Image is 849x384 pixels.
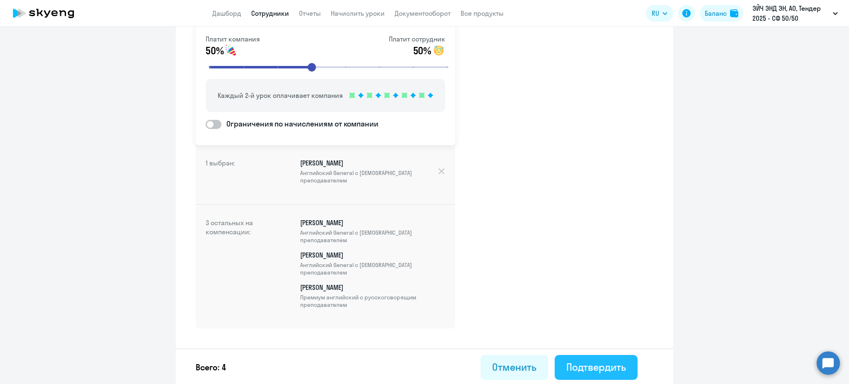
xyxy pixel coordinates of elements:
a: Начислить уроки [331,9,385,17]
img: smile [224,44,238,57]
div: Баланс [705,8,727,18]
a: Дашборд [212,9,241,17]
p: Всего: 4 [196,362,226,373]
a: Отчеты [299,9,321,17]
button: ЭЙЧ ЭНД ЭН, АО, Тендер 2025 - СФ 50/50 [748,3,842,23]
div: Отменить [492,360,536,374]
span: Английский General с [DEMOGRAPHIC_DATA] преподавателем [300,261,445,276]
p: [PERSON_NAME] [300,218,445,244]
h4: 1 выбран: [206,158,272,191]
p: ЭЙЧ ЭНД ЭН, АО, Тендер 2025 - СФ 50/50 [752,3,830,23]
span: 50% [413,44,431,57]
span: 50% [206,44,223,57]
button: Подтвердить [555,355,638,380]
p: [PERSON_NAME] [300,283,445,309]
span: Английский General с [DEMOGRAPHIC_DATA] преподавателем [300,229,445,244]
img: smile [432,44,445,57]
span: Английский General с [DEMOGRAPHIC_DATA] преподавателем [300,169,437,184]
button: RU [646,5,673,22]
p: [PERSON_NAME] [300,158,437,184]
p: Каждый 2-й урок оплачивает компания [218,90,343,100]
span: RU [652,8,659,18]
img: balance [730,9,738,17]
button: Отменить [480,355,548,380]
p: [PERSON_NAME] [300,250,445,276]
button: Балансbalance [700,5,743,22]
a: Все продукты [461,9,504,17]
h4: 3 остальных на компенсации: [206,218,272,315]
span: Премиум английский с русскоговорящим преподавателем [300,294,445,309]
div: Подтвердить [566,360,626,374]
a: Сотрудники [251,9,289,17]
span: Ограничения по начислениям от компании [221,119,378,129]
p: Платит компания [206,34,260,44]
a: Документооборот [395,9,451,17]
p: Платит сотрудник [389,34,445,44]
